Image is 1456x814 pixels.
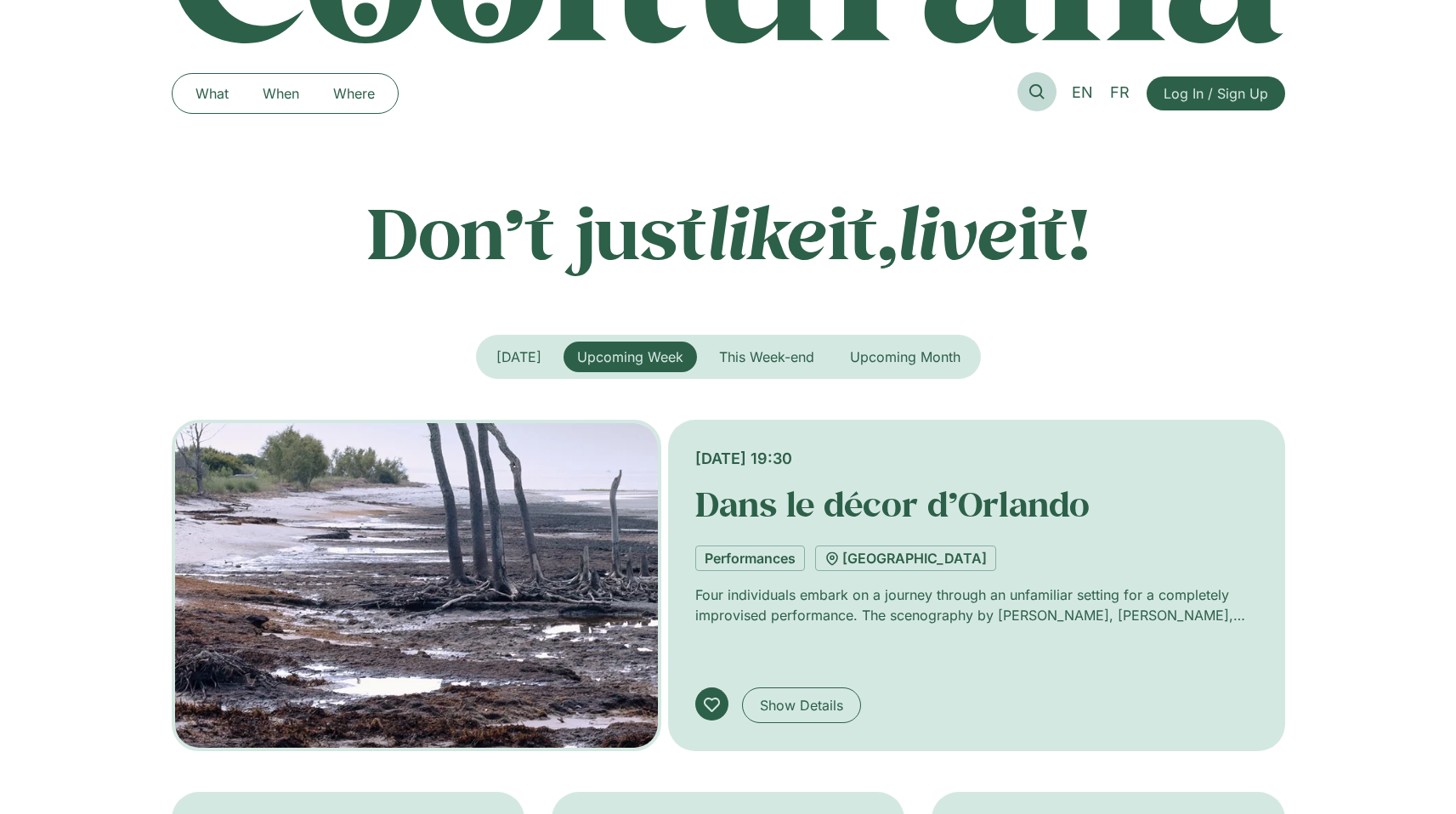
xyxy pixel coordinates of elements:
[1102,81,1138,105] a: FR
[246,80,316,107] a: When
[496,348,541,365] span: [DATE]
[172,420,662,751] img: Coolturalia - Dans le décor d'Orlando
[178,80,392,107] nav: Menu
[316,80,392,107] a: Where
[707,184,828,279] em: like
[815,545,996,571] a: [GEOGRAPHIC_DATA]
[695,482,1090,526] a: Dans le décor d’Orlando
[1072,83,1093,101] span: EN
[898,184,1018,279] em: live
[172,189,1285,274] p: Don’t just it, it!
[695,545,805,571] a: Performances
[695,447,1257,470] div: [DATE] 19:30
[1164,83,1268,104] span: Log In / Sign Up
[1147,76,1285,110] a: Log In / Sign Up
[719,348,814,365] span: This Week-end
[577,348,683,365] span: Upcoming Week
[178,80,246,107] a: What
[742,687,861,723] a: Show Details
[1063,81,1102,105] a: EN
[695,585,1257,625] p: Four individuals embark on a journey through an unfamiliar setting for a completely improvised pe...
[1110,83,1130,101] span: FR
[850,348,960,365] span: Upcoming Month
[760,695,843,715] span: Show Details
